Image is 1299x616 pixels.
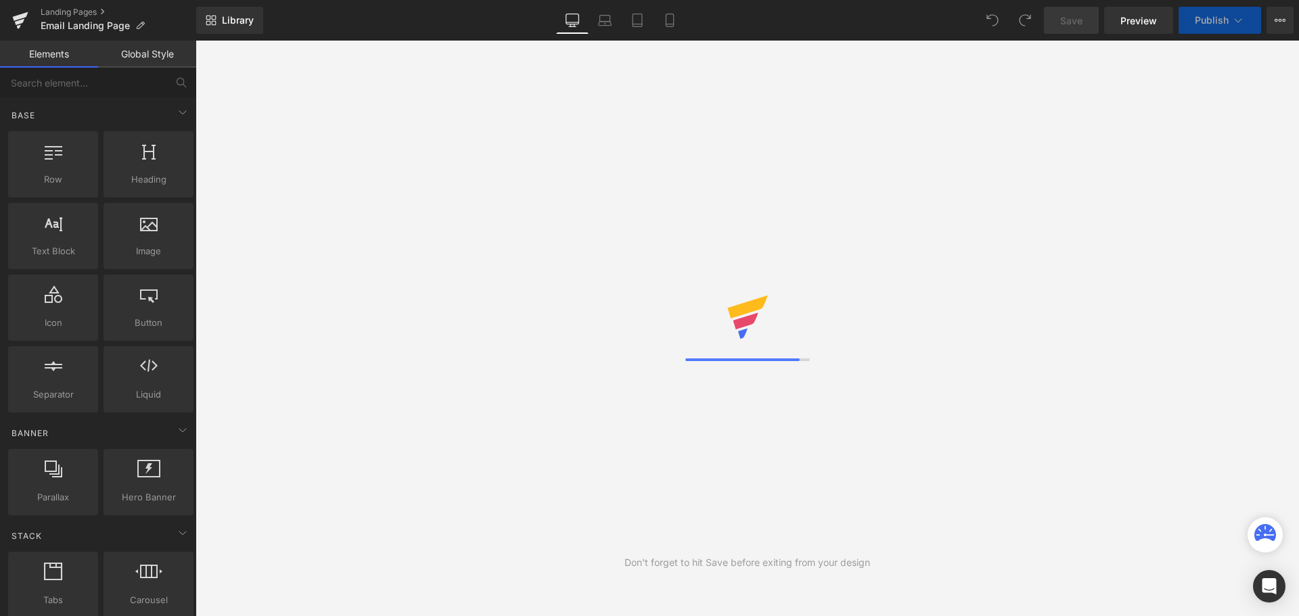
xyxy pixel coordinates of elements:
span: Liquid [108,387,189,402]
button: More [1267,7,1294,34]
span: Email Landing Page [41,20,130,31]
span: Hero Banner [108,490,189,504]
button: Undo [979,7,1006,34]
a: New Library [196,7,263,34]
span: Tabs [12,593,94,607]
span: Row [12,172,94,187]
span: Parallax [12,490,94,504]
span: Save [1060,14,1082,28]
a: Laptop [589,7,621,34]
span: Preview [1120,14,1157,28]
a: Tablet [621,7,654,34]
a: Desktop [556,7,589,34]
span: Library [222,14,254,26]
span: Button [108,316,189,330]
span: Publish [1195,15,1229,26]
span: Image [108,244,189,258]
span: Carousel [108,593,189,607]
button: Redo [1011,7,1039,34]
a: Global Style [98,41,196,68]
div: Don't forget to hit Save before exiting from your design [624,555,870,570]
span: Stack [10,529,43,542]
span: Base [10,109,37,122]
span: Separator [12,387,94,402]
span: Text Block [12,244,94,258]
div: Open Intercom Messenger [1253,570,1285,602]
a: Landing Pages [41,7,196,18]
span: Banner [10,427,50,440]
span: Icon [12,316,94,330]
a: Mobile [654,7,686,34]
a: Preview [1104,7,1173,34]
button: Publish [1179,7,1261,34]
span: Heading [108,172,189,187]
